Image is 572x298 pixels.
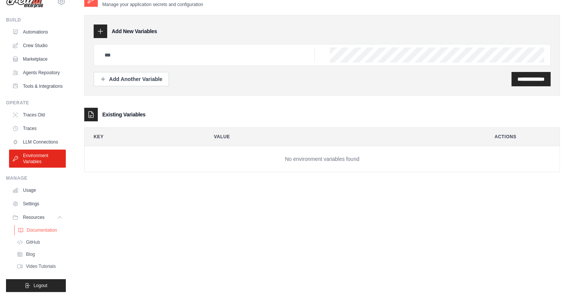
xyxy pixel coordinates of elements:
[112,28,157,35] h3: Add New Variables
[100,75,162,83] div: Add Another Variable
[85,128,199,146] th: Key
[9,211,66,223] button: Resources
[9,40,66,52] a: Crew Studio
[14,261,66,272] a: Video Tutorials
[26,239,40,245] span: GitHub
[9,67,66,79] a: Agents Repository
[102,111,146,118] h3: Existing Variables
[9,184,66,196] a: Usage
[486,128,560,146] th: Actions
[14,237,66,248] a: GitHub
[14,225,67,235] a: Documentation
[6,100,66,106] div: Operate
[9,150,66,168] a: Environment Variables
[23,214,44,220] span: Resources
[102,2,203,8] p: Manage your application secrets and configuration
[6,175,66,181] div: Manage
[14,249,66,260] a: Blog
[205,128,479,146] th: Value
[27,227,57,233] span: Documentation
[9,26,66,38] a: Automations
[9,136,66,148] a: LLM Connections
[9,122,66,134] a: Traces
[6,279,66,292] button: Logout
[6,17,66,23] div: Build
[9,198,66,210] a: Settings
[85,146,560,172] td: No environment variables found
[26,263,56,269] span: Video Tutorials
[26,251,35,257] span: Blog
[9,53,66,65] a: Marketplace
[33,283,47,289] span: Logout
[9,80,66,92] a: Tools & Integrations
[9,109,66,121] a: Traces Old
[94,72,169,86] button: Add Another Variable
